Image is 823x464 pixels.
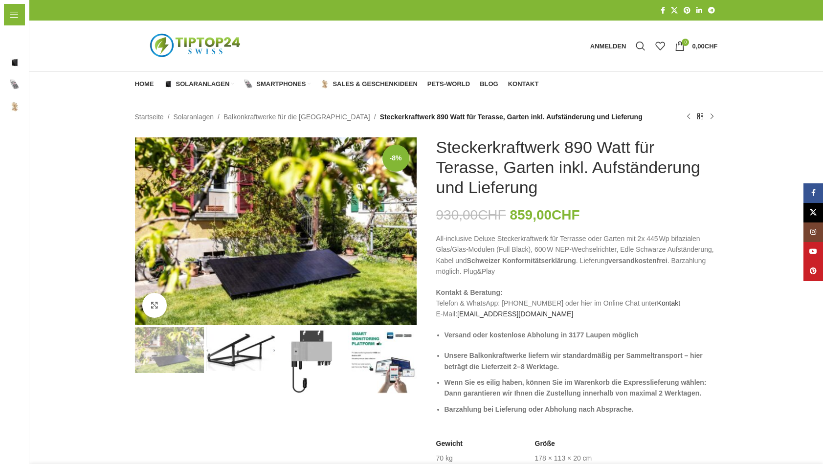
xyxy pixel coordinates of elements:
a: Telegram Social Link [705,4,718,17]
a: Kontakt [508,74,539,94]
a: Pinterest Social Link [803,262,823,281]
a: [EMAIL_ADDRESS][DOMAIN_NAME] [457,310,573,318]
a: X Social Link [668,4,681,17]
strong: Kontakt & Beratung: [436,288,503,296]
img: Steckerkraftwerk für die Terrasse [135,137,417,325]
span: Größe [535,439,555,449]
a: Suche [631,36,650,56]
a: Balkonkraftwerke für die [GEOGRAPHIC_DATA] [223,111,370,122]
strong: versandkostenfrei [608,257,667,265]
a: Anmelden [585,36,631,56]
p: All-inclusive Deluxe Steckerkraftwerk für Terrasse oder Garten mit 2x 445 Wp bifazialen Glas/Glas... [436,233,718,277]
a: X Social Link [803,203,823,222]
span: Smartphones [24,76,68,93]
strong: Wenn Sie es eilig haben, können Sie im Warenkorb die Expresslieferung wählen: Dann garantieren wi... [445,378,707,397]
a: 0 0,00CHF [670,36,722,56]
img: Steckerkraftwerk 890 Watt für Terasse, Garten inkl. Aufständerung und Lieferung – Bild 4 [348,327,417,396]
a: Nächstes Produkt [706,111,718,123]
img: Solaranlagen [10,58,20,67]
a: Smartphones [244,74,311,94]
a: Facebook Social Link [658,4,668,17]
td: 70 kg [436,454,453,464]
span: Menü [23,9,42,20]
span: Home [10,32,29,49]
img: Solaranlagen [164,80,173,88]
span: Steckerkraftwerk 890 Watt für Terasse, Garten inkl. Aufständerung und Lieferung [380,111,643,122]
span: Kontakt [10,164,35,181]
img: Smartphones [244,80,253,88]
a: Sales & Geschenkideen [320,74,417,94]
span: Blog [480,80,498,88]
img: Sales & Geschenkideen [10,102,20,111]
span: Smartphones [256,80,306,88]
span: Solaranlagen [24,54,67,71]
a: Solaranlagen [174,111,214,122]
span: Kontakt [508,80,539,88]
span: Pets-World [427,80,470,88]
a: Blog [480,74,498,94]
a: Home [135,74,154,94]
bdi: 930,00 [436,207,506,222]
bdi: 859,00 [510,207,579,222]
td: 178 × 113 × 20 cm [535,454,592,464]
img: Steckerkraftwerk für die Terrasse oder Garten [135,327,204,373]
img: Steckerkraftwerk 890 Watt für Terasse, Garten inkl. Aufständerung und Lieferung – Bild 2 [206,327,275,371]
a: Solaranlagen [164,74,235,94]
img: Steckerkraftwerk 890 Watt für Terasse, Garten inkl. Aufständerung und Lieferung – Bild 3 [277,327,346,396]
div: Meine Wunschliste [650,36,670,56]
a: Vorheriges Produkt [683,111,694,123]
span: Gewicht [436,439,463,449]
a: Pinterest Social Link [681,4,693,17]
div: Hauptnavigation [130,74,544,94]
a: Startseite [135,111,164,122]
span: CHF [552,207,580,222]
table: Produktdetails [436,439,718,463]
span: CHF [705,43,718,50]
span: CHF [478,207,506,222]
span: Home [135,80,154,88]
img: Smartphones [10,80,20,89]
a: Instagram Social Link [803,222,823,242]
strong: Barzahlung bei Lieferung oder Abholung nach Absprache. [445,405,634,413]
span: Pets-World [10,120,46,137]
span: -8% [382,145,409,172]
nav: Breadcrumb [135,111,643,122]
strong: Schweizer Konformitätserklärung [467,257,576,265]
a: LinkedIn Social Link [693,4,705,17]
a: Pets-World [427,74,470,94]
span: Sales & Geschenkideen [333,80,417,88]
span: Blog [10,142,25,159]
span: Sales & Geschenkideen [24,98,102,115]
span: 0 [682,39,689,46]
a: Kontakt [657,299,680,307]
span: Anmelden [590,43,626,49]
bdi: 0,00 [692,43,717,50]
a: Logo der Website [135,42,257,49]
strong: Unsere Balkonkraftwerke liefern wir standardmäßig per Sammeltransport – hier beträgt die Lieferze... [445,352,703,370]
h1: Steckerkraftwerk 890 Watt für Terasse, Garten inkl. Aufständerung und Lieferung [436,137,718,197]
img: Sales & Geschenkideen [320,80,329,88]
strong: Versand oder kostenlose Abholung in 3177 Laupen möglich [445,331,639,339]
a: YouTube Social Link [803,242,823,262]
a: Facebook Social Link [803,183,823,203]
p: Telefon & WhatsApp: [PHONE_NUMBER] oder hier im Online Chat unter E-Mail: [436,287,718,320]
span: Solaranlagen [176,80,230,88]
